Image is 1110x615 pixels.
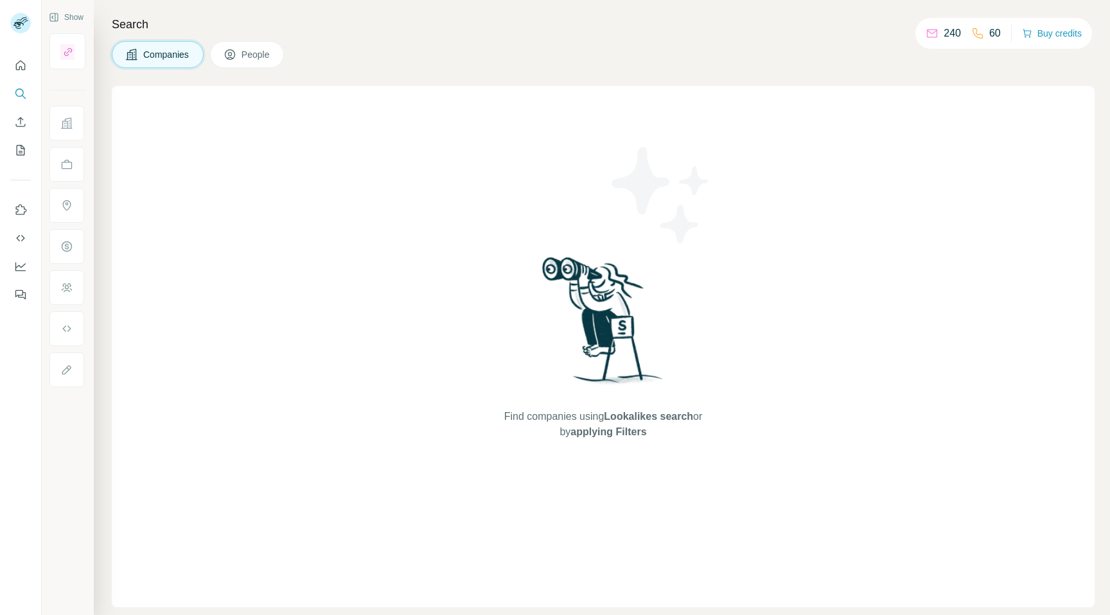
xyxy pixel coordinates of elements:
[112,15,1095,33] h4: Search
[10,82,31,105] button: Search
[10,283,31,306] button: Feedback
[604,411,693,422] span: Lookalikes search
[143,48,190,61] span: Companies
[536,254,670,397] img: Surfe Illustration - Woman searching with binoculars
[10,198,31,221] button: Use Surfe on LinkedIn
[10,255,31,278] button: Dashboard
[40,8,92,27] button: Show
[989,26,1001,41] p: 60
[500,409,706,440] span: Find companies using or by
[570,426,646,437] span: applying Filters
[10,110,31,134] button: Enrich CSV
[603,137,719,253] img: Surfe Illustration - Stars
[10,54,31,77] button: Quick start
[242,48,271,61] span: People
[10,139,31,162] button: My lists
[944,26,961,41] p: 240
[10,227,31,250] button: Use Surfe API
[1022,24,1082,42] button: Buy credits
